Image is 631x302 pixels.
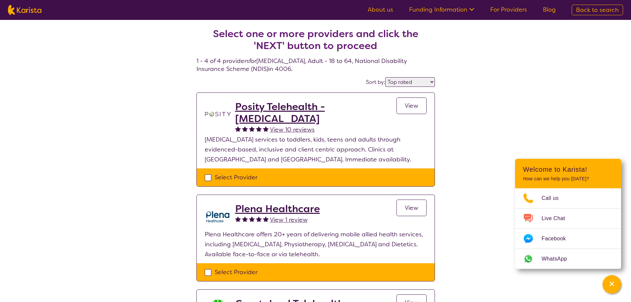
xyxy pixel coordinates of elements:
span: Back to search [576,6,619,14]
span: View 10 reviews [270,126,315,134]
a: For Providers [490,6,527,14]
img: fullstar [235,216,241,222]
ul: Choose channel [515,188,621,269]
a: Web link opens in a new tab. [515,249,621,269]
a: View [396,200,427,216]
img: ehd3j50wdk7ycqmad0oe.png [205,203,231,229]
img: fullstar [256,126,262,132]
img: t1bslo80pcylnzwjhndq.png [205,101,231,127]
a: Posity Telehealth - [MEDICAL_DATA] [235,101,396,125]
span: WhatsApp [542,254,575,264]
a: View [396,97,427,114]
span: View 1 review [270,216,308,224]
span: Facebook [542,234,574,244]
a: View 1 review [270,215,308,225]
a: Plena Healthcare [235,203,320,215]
span: Live Chat [542,213,573,223]
a: View 10 reviews [270,125,315,135]
img: fullstar [242,126,248,132]
h2: Welcome to Karista! [523,165,613,173]
img: fullstar [256,216,262,222]
p: How can we help you [DATE]? [523,176,613,182]
img: fullstar [249,126,255,132]
img: fullstar [263,126,269,132]
h4: 1 - 4 of 4 providers for [MEDICAL_DATA] , Adult - 18 to 64 , National Disability Insurance Scheme... [196,12,435,73]
a: Funding Information [409,6,474,14]
button: Channel Menu [603,275,621,294]
img: fullstar [263,216,269,222]
a: Blog [543,6,556,14]
span: View [405,204,418,212]
span: Call us [542,193,567,203]
div: Channel Menu [515,159,621,269]
a: About us [368,6,393,14]
label: Sort by: [366,79,385,86]
span: View [405,102,418,110]
h2: Select one or more providers and click the 'NEXT' button to proceed [204,28,427,52]
p: [MEDICAL_DATA] services to toddlers, kids, teens and adults through evidenced-based, inclusive an... [205,135,427,164]
img: fullstar [249,216,255,222]
p: Plena Healthcare offers 20+ years of delivering mobile allied health services, including [MEDICAL... [205,229,427,259]
img: Karista logo [8,5,41,15]
img: fullstar [235,126,241,132]
a: Back to search [572,5,623,15]
img: fullstar [242,216,248,222]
